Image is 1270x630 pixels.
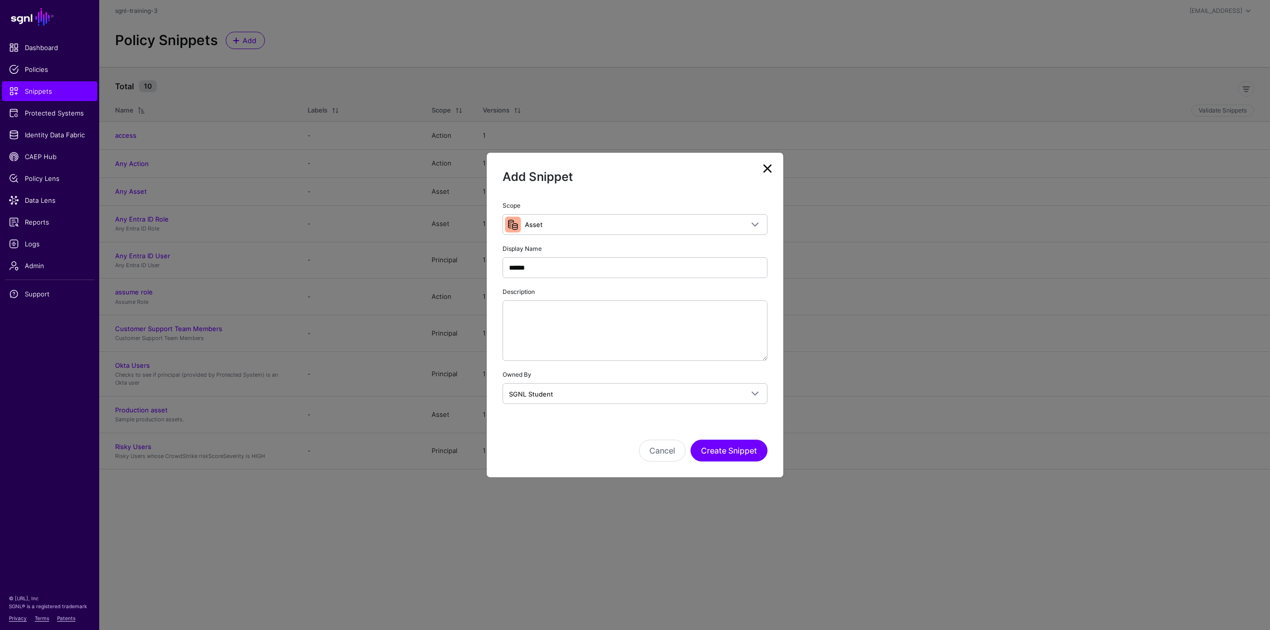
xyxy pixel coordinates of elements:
span: Asset [525,221,543,229]
h2: Add Snippet [503,169,767,185]
button: Cancel [639,440,686,461]
button: Create Snippet [691,440,767,461]
label: Scope [503,201,520,210]
span: SGNL Student [509,390,553,398]
label: Description [503,287,535,296]
label: Display Name [503,244,542,253]
label: Owned By [503,370,531,379]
